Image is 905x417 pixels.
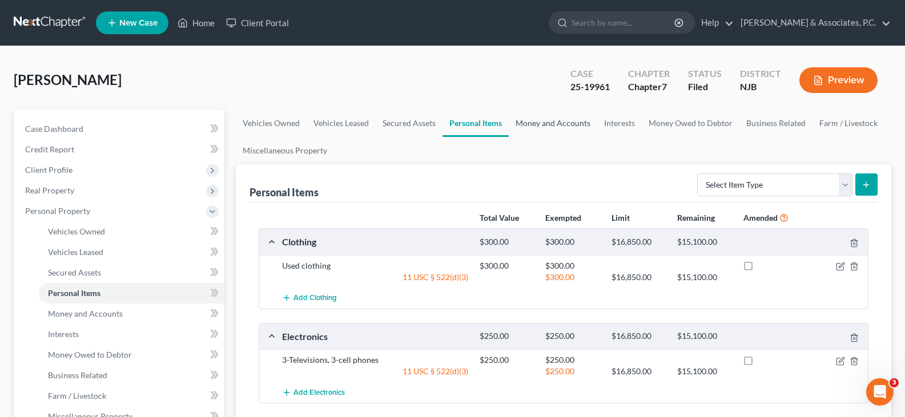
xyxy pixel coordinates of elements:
[16,119,224,139] a: Case Dashboard
[688,80,722,94] div: Filed
[671,272,737,283] div: $15,100.00
[48,268,101,277] span: Secured Assets
[540,354,605,366] div: $250.00
[236,110,307,137] a: Vehicles Owned
[540,366,605,377] div: $250.00
[14,71,122,88] span: [PERSON_NAME]
[540,272,605,283] div: $300.00
[39,324,224,345] a: Interests
[677,213,715,222] strong: Remaining
[540,237,605,248] div: $300.00
[890,378,899,387] span: 3
[642,110,739,137] a: Money Owed to Debtor
[16,139,224,160] a: Credit Report
[48,391,106,400] span: Farm / Livestock
[25,124,83,133] span: Case Dashboard
[39,242,224,262] a: Vehicles Leased
[25,165,73,175] span: Client Profile
[545,213,581,222] strong: Exempted
[671,366,737,377] div: $15,100.00
[570,80,610,94] div: 25-19961
[48,309,123,318] span: Money and Accounts
[628,67,670,80] div: Chapter
[740,80,781,94] div: NJB
[509,110,597,137] a: Money and Accounts
[671,237,737,248] div: $15,100.00
[606,366,671,377] div: $16,850.00
[474,354,540,366] div: $250.00
[25,206,90,216] span: Personal Property
[740,67,781,80] div: District
[39,365,224,386] a: Business Related
[293,388,345,397] span: Add Electronics
[39,345,224,365] a: Money Owed to Debtor
[276,366,474,377] div: 11 USC § 522(d)(3)
[474,260,540,272] div: $300.00
[276,354,474,366] div: 3-Televisions, 3-cell phones
[662,81,667,92] span: 7
[282,288,337,309] button: Add Clothing
[695,13,734,33] a: Help
[799,67,878,93] button: Preview
[276,236,474,248] div: Clothing
[572,12,676,33] input: Search by name...
[597,110,642,137] a: Interests
[48,247,103,257] span: Vehicles Leased
[39,283,224,303] a: Personal Items
[813,110,884,137] a: Farm / Livestock
[39,221,224,242] a: Vehicles Owned
[739,110,813,137] a: Business Related
[376,110,443,137] a: Secured Assets
[276,260,474,272] div: Used clothing
[48,350,132,359] span: Money Owed to Debtor
[48,370,107,380] span: Business Related
[735,13,891,33] a: [PERSON_NAME] & Associates, P.C.
[443,110,509,137] a: Personal Items
[671,331,737,342] div: $15,100.00
[606,272,671,283] div: $16,850.00
[307,110,376,137] a: Vehicles Leased
[48,329,79,339] span: Interests
[606,331,671,342] div: $16,850.00
[474,237,540,248] div: $300.00
[276,330,474,342] div: Electronics
[688,67,722,80] div: Status
[276,272,474,283] div: 11 USC § 522(d)(3)
[25,185,74,195] span: Real Property
[480,213,519,222] strong: Total Value
[606,237,671,248] div: $16,850.00
[540,260,605,272] div: $300.00
[236,137,334,164] a: Miscellaneous Property
[612,213,630,222] strong: Limit
[570,67,610,80] div: Case
[172,13,220,33] a: Home
[220,13,295,33] a: Client Portal
[866,378,894,406] iframe: Intercom live chat
[39,386,224,406] a: Farm / Livestock
[119,19,158,27] span: New Case
[282,382,345,403] button: Add Electronics
[743,213,778,222] strong: Amended
[540,331,605,342] div: $250.00
[628,80,670,94] div: Chapter
[25,144,74,154] span: Credit Report
[48,226,105,236] span: Vehicles Owned
[293,294,337,303] span: Add Clothing
[474,331,540,342] div: $250.00
[39,303,224,324] a: Money and Accounts
[48,288,100,298] span: Personal Items
[39,262,224,283] a: Secured Assets
[250,185,319,199] div: Personal Items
